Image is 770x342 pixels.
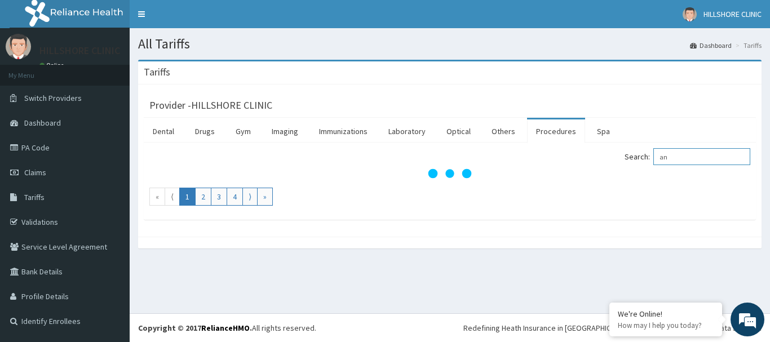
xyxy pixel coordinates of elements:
span: HILLSHORE CLINIC [703,9,762,19]
a: Go to last page [257,188,273,206]
a: Go to previous page [165,188,180,206]
p: How may I help you today? [618,321,714,330]
a: Imaging [263,119,307,143]
a: Online [39,61,67,69]
a: RelianceHMO [201,323,250,333]
a: Optical [437,119,480,143]
h1: All Tariffs [138,37,762,51]
div: Redefining Heath Insurance in [GEOGRAPHIC_DATA] using Telemedicine and Data Science! [463,322,762,334]
a: Go to page number 1 [179,188,196,206]
a: Immunizations [310,119,377,143]
img: User Image [6,34,31,59]
a: Drugs [186,119,224,143]
h3: Provider - HILLSHORE CLINIC [149,100,272,110]
a: Go to first page [149,188,165,206]
a: Go to page number 4 [227,188,243,206]
span: Claims [24,167,46,177]
span: Dashboard [24,118,61,128]
strong: Copyright © 2017 . [138,323,252,333]
span: Tariffs [24,192,45,202]
input: Search: [653,148,750,165]
p: HILLSHORE CLINIC [39,46,120,56]
a: Others [483,119,524,143]
label: Search: [625,148,750,165]
div: We're Online! [618,309,714,319]
svg: audio-loading [427,151,472,196]
a: Dashboard [690,41,732,50]
a: Laboratory [379,119,435,143]
footer: All rights reserved. [130,313,770,342]
a: Go to page number 2 [195,188,211,206]
a: Go to next page [242,188,258,206]
a: Go to page number 3 [211,188,227,206]
a: Procedures [527,119,585,143]
img: User Image [683,7,697,21]
li: Tariffs [733,41,762,50]
a: Dental [144,119,183,143]
h3: Tariffs [144,67,170,77]
a: Gym [227,119,260,143]
span: Switch Providers [24,93,82,103]
a: Spa [588,119,619,143]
